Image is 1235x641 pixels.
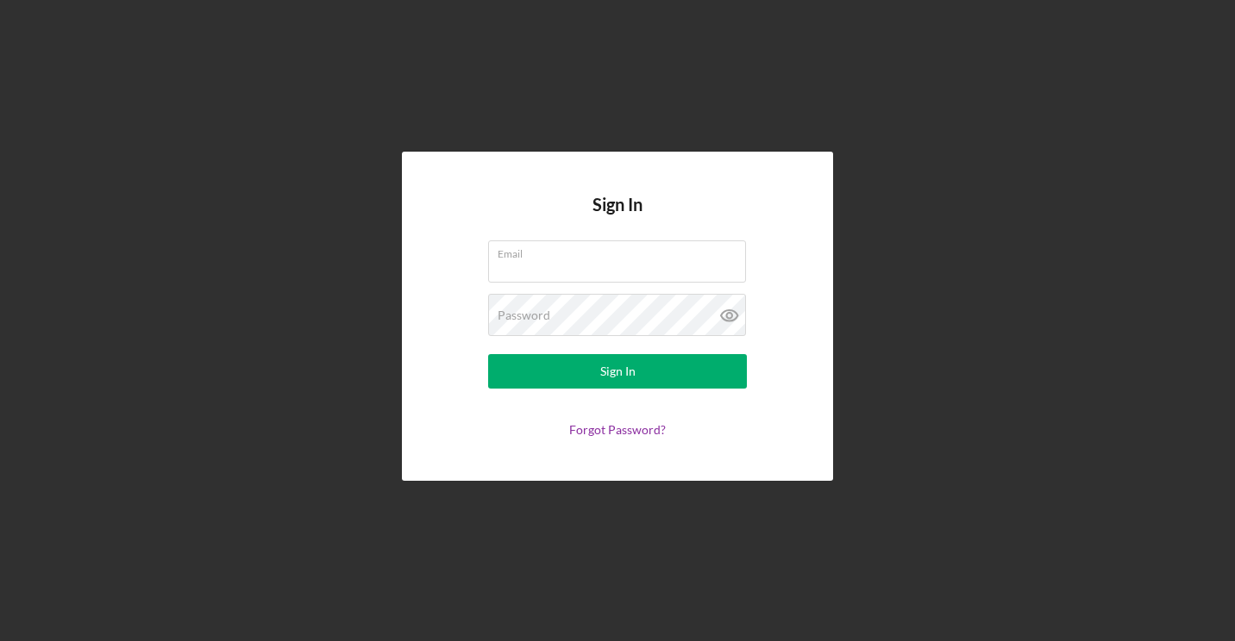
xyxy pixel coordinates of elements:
[600,354,636,389] div: Sign In
[569,422,666,437] a: Forgot Password?
[498,241,746,260] label: Email
[488,354,747,389] button: Sign In
[498,308,550,322] label: Password
[592,195,643,240] h4: Sign In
